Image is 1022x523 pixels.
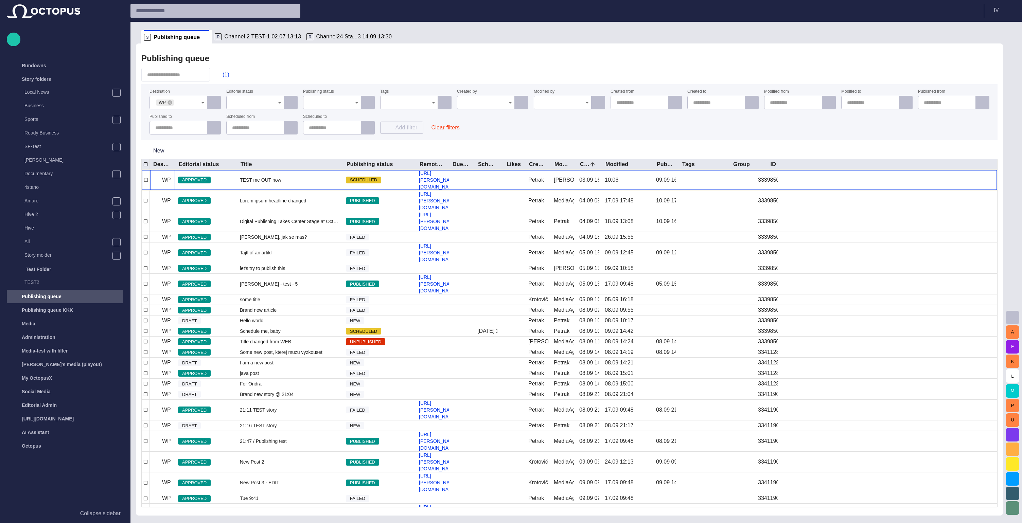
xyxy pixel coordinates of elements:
[80,509,121,518] p: Collapse sidebar
[764,89,789,94] label: Modified from
[605,406,634,414] div: 17.09 09:48
[198,98,208,107] button: Open
[141,145,176,157] button: New
[416,400,461,420] a: [URL][PERSON_NAME][DOMAIN_NAME]
[528,369,544,377] div: Petrak
[240,234,307,240] span: Ahoj kamo, jak se mas?
[416,242,461,263] a: [URL][PERSON_NAME][DOMAIN_NAME]
[611,89,634,94] label: Created from
[144,34,151,41] p: S
[1006,384,1019,398] button: M
[7,358,123,371] div: [PERSON_NAME]'s media (playout)
[554,422,569,429] div: Petrak
[656,348,676,356] div: 08.09 14:15
[178,296,211,303] span: APPROVED
[528,176,544,184] div: Petrak
[758,233,778,241] div: 3339850323
[178,307,211,314] span: APPROVED
[178,218,211,225] span: APPROVED
[11,181,123,195] div: 4stano
[758,359,778,366] div: 3341128503
[240,265,285,272] span: let's try to publish this
[346,250,369,256] span: FAILED
[534,89,554,94] label: Modified by
[579,458,599,466] div: 09.09 09:39
[528,280,544,288] div: Petrak
[22,320,35,327] p: Media
[26,266,51,273] p: Test Folder
[758,338,778,345] div: 3339850338
[656,479,676,486] div: 09.09 14:06
[162,338,171,346] p: WP
[162,249,171,257] p: WP
[24,102,123,109] p: Business
[528,197,544,204] div: Petrak
[605,437,634,445] div: 17.09 09:48
[528,218,544,225] div: Petrak
[346,296,369,303] span: FAILED
[212,30,304,43] div: RChannel 2 TEST-1 02.07 13:13
[605,458,634,466] div: 24.09 12:13
[346,265,369,272] span: FAILED
[162,280,171,288] p: WP
[528,437,544,445] div: Petrak
[141,30,212,43] div: SPublishing queue
[11,235,123,249] div: All
[758,306,778,314] div: 3339850332
[528,391,544,398] div: Petrak
[528,306,544,314] div: Petrak
[24,170,112,177] p: Documentary
[656,437,676,445] div: 08.09 21:50
[554,233,574,241] div: MediaAgent
[416,274,461,294] a: [URL][PERSON_NAME][DOMAIN_NAME]
[11,100,123,113] div: Business
[758,406,778,414] div: 3341190903
[528,348,544,356] div: Petrak
[656,458,676,466] div: 09.09 09:41
[580,161,597,168] div: Created
[453,161,469,168] div: Due date
[554,296,574,303] div: MediaAgent
[22,293,61,300] p: Publishing queue
[347,161,393,168] div: Publishing status
[528,422,544,429] div: Petrak
[24,129,123,136] p: Ready Business
[457,89,477,94] label: Created by
[178,281,211,288] span: APPROVED
[994,6,999,14] p: I V
[579,479,599,486] div: 09.09 09:42
[24,116,112,123] p: Sports
[579,422,599,429] div: 08.09 21:16
[275,98,284,107] button: Open
[24,224,123,231] p: Hive
[240,317,263,324] span: Hello world
[529,161,546,168] div: Created by
[554,458,574,466] div: MediaAgent
[7,426,123,439] div: AI Assistant
[579,406,599,414] div: 08.09 21:11
[226,89,253,94] label: Editorial status
[605,306,634,314] div: 08.09 09:55
[758,317,778,324] div: 3339850333
[215,33,222,40] p: R
[416,431,461,451] a: [URL][PERSON_NAME][DOMAIN_NAME]
[346,281,379,288] span: PUBLISHED
[346,197,379,204] span: PUBLISHED
[554,391,569,398] div: Petrak
[22,361,102,368] p: [PERSON_NAME]'s media (playout)
[554,161,571,168] div: Modified by
[478,161,495,168] div: Scheduled
[579,338,599,345] div: 08.09 11:17
[1006,325,1019,339] button: A
[605,197,634,204] div: 17.09 17:48
[605,265,634,272] div: 09.09 10:58
[11,249,123,263] div: Story molder
[178,328,211,335] span: APPROVED
[11,86,123,100] div: Local News
[656,249,676,256] div: 09.09 12:44
[303,89,334,94] label: Publishing status
[178,318,201,324] span: DRAFT
[178,349,211,356] span: APPROVED
[605,218,634,225] div: 18.09 13:08
[733,161,750,168] div: Group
